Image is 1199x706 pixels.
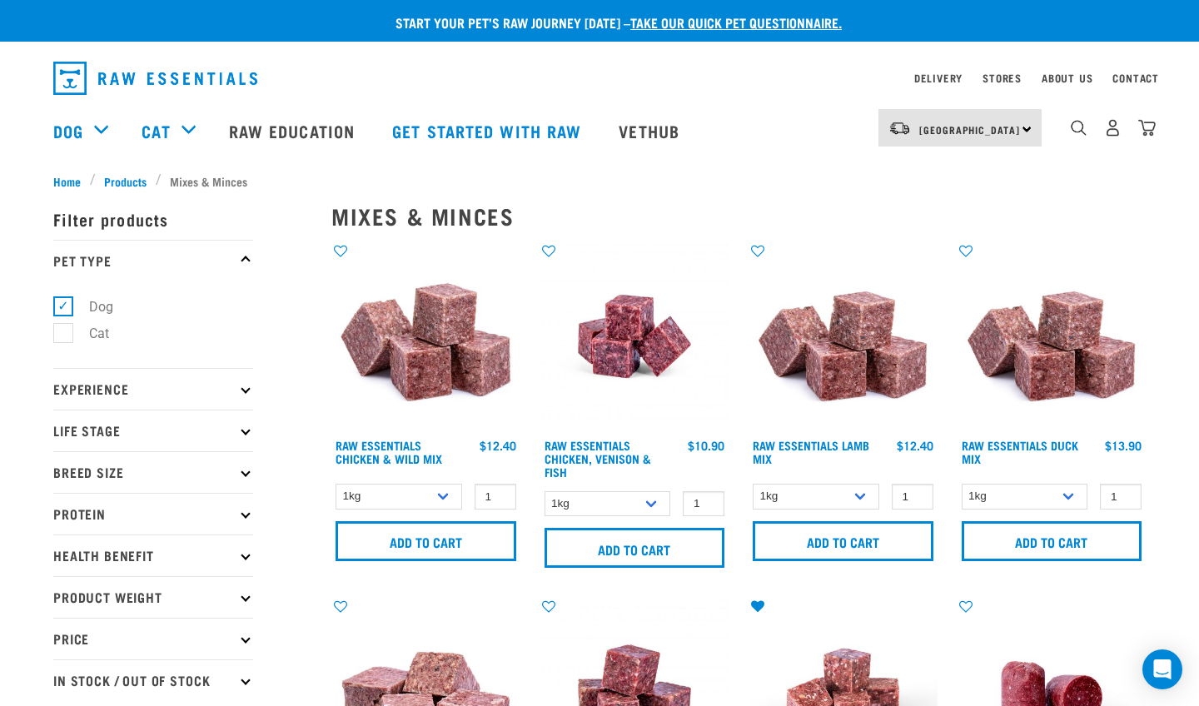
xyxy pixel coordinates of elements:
[53,172,1146,190] nav: breadcrumbs
[53,618,253,659] p: Price
[749,242,938,431] img: ?1041 RE Lamb Mix 01
[62,296,120,317] label: Dog
[104,172,147,190] span: Products
[545,528,725,568] input: Add to cart
[897,439,933,452] div: $12.40
[1112,75,1159,81] a: Contact
[962,521,1142,561] input: Add to cart
[958,242,1147,431] img: ?1041 RE Lamb Mix 01
[53,118,83,143] a: Dog
[376,97,602,164] a: Get started with Raw
[53,659,253,701] p: In Stock / Out Of Stock
[545,442,651,475] a: Raw Essentials Chicken, Venison & Fish
[1142,649,1182,689] div: Open Intercom Messenger
[53,62,257,95] img: Raw Essentials Logo
[336,521,516,561] input: Add to cart
[540,242,729,431] img: Chicken Venison mix 1655
[96,172,156,190] a: Products
[40,55,1159,102] nav: dropdown navigation
[914,75,963,81] a: Delivery
[1138,119,1156,137] img: home-icon@2x.png
[480,439,516,452] div: $12.40
[1100,484,1142,510] input: 1
[53,576,253,618] p: Product Weight
[53,534,253,576] p: Health Benefit
[331,242,520,431] img: Pile Of Cubed Chicken Wild Meat Mix
[753,442,869,461] a: Raw Essentials Lamb Mix
[53,172,81,190] span: Home
[630,18,842,26] a: take our quick pet questionnaire.
[475,484,516,510] input: 1
[962,442,1078,461] a: Raw Essentials Duck Mix
[336,442,442,461] a: Raw Essentials Chicken & Wild Mix
[983,75,1022,81] a: Stores
[53,240,253,281] p: Pet Type
[688,439,724,452] div: $10.90
[753,521,933,561] input: Add to cart
[62,323,116,344] label: Cat
[683,491,724,517] input: 1
[331,203,1146,229] h2: Mixes & Minces
[1104,119,1122,137] img: user.png
[142,118,170,143] a: Cat
[53,451,253,493] p: Breed Size
[888,121,911,136] img: van-moving.png
[602,97,700,164] a: Vethub
[892,484,933,510] input: 1
[1071,120,1087,136] img: home-icon-1@2x.png
[53,410,253,451] p: Life Stage
[919,127,1020,132] span: [GEOGRAPHIC_DATA]
[53,172,90,190] a: Home
[53,493,253,534] p: Protein
[1042,75,1092,81] a: About Us
[1105,439,1142,452] div: $13.90
[53,368,253,410] p: Experience
[53,198,253,240] p: Filter products
[212,97,376,164] a: Raw Education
